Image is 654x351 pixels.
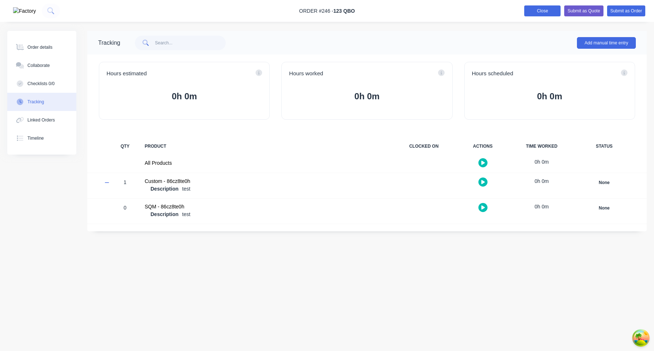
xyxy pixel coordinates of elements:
[28,135,44,141] div: Timeline
[289,69,323,78] span: Hours worked
[7,111,76,129] button: Linked Orders
[155,36,226,50] input: Search...
[514,173,569,190] div: 0h 0m
[13,7,36,15] img: Factory
[7,93,76,111] button: Tracking
[28,99,44,105] div: Tracking
[28,80,55,87] div: Checklists 0/0
[114,174,136,198] div: 1
[145,159,388,167] div: All Products
[7,75,76,93] button: Checklists 0/0
[472,89,627,103] button: 0h 0m
[7,56,76,75] button: Collaborate
[456,139,510,154] div: ACTIONS
[578,178,631,188] button: None
[333,8,355,14] span: 123 QBO
[397,139,451,154] div: CLOCKED ON
[151,185,178,193] span: Description
[28,117,55,123] div: Linked Orders
[151,211,178,218] span: Description
[514,199,569,215] div: 0h 0m
[107,69,147,78] span: Hours estimated
[28,44,53,51] div: Order details
[182,211,190,217] span: test
[98,39,120,47] div: Tracking
[578,203,631,213] button: None
[145,178,388,185] div: Custom - 86cz8te0h
[514,154,569,170] div: 0h 0m
[299,8,333,14] span: Order #246 -
[573,139,635,154] div: STATUS
[472,69,513,78] span: Hours scheduled
[514,139,569,154] div: TIME WORKED
[524,5,561,16] button: Close
[114,139,136,154] div: QTY
[7,129,76,147] button: Timeline
[607,5,645,16] button: Submit as Order
[634,331,648,345] button: Open Tanstack query devtools
[107,89,262,103] button: 0h 0m
[140,139,392,154] div: PRODUCT
[289,89,445,103] button: 0h 0m
[145,203,388,211] div: SQM - 86cz8te0h
[578,178,630,187] div: None
[114,200,136,224] div: 0
[577,37,636,49] button: Add manual time entry
[564,5,603,16] button: Submit as Quote
[182,186,190,192] span: test
[28,62,50,69] div: Collaborate
[7,38,76,56] button: Order details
